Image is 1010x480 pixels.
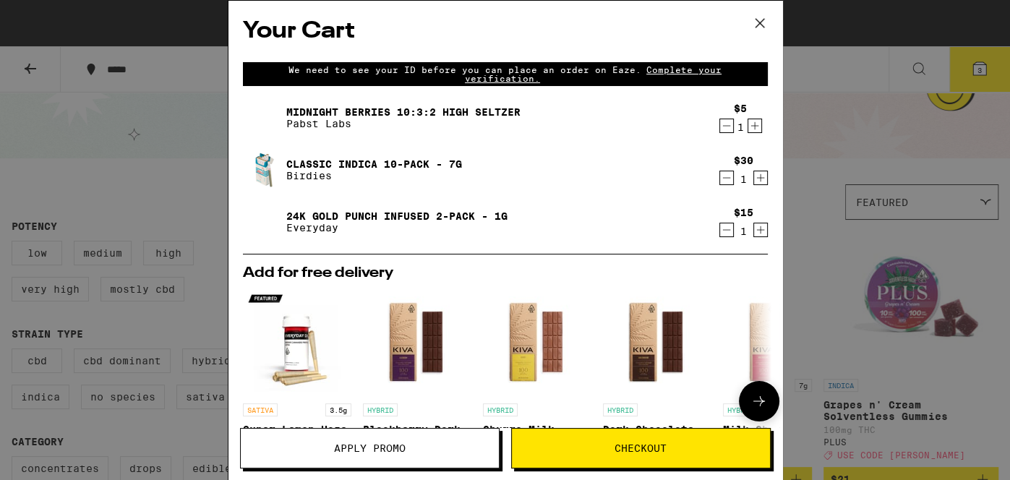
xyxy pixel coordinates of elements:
[483,424,591,447] p: Churro Milk Chocolate Bar
[603,288,711,396] img: Kiva Confections - Dark Chocolate Bar
[243,424,351,447] p: Super Lemon Haze 5-Pack - 3.5g
[286,170,462,181] p: Birdies
[734,155,753,166] div: $30
[465,65,722,83] span: Complete your verification.
[243,98,283,138] img: Midnight Berries 10:3:2 High Seltzer
[288,65,641,74] span: We need to see your ID before you can place an order on Eaze.
[286,158,462,170] a: Classic Indica 10-Pack - 7g
[603,424,711,447] p: Dark Chocolate Bar
[286,106,521,118] a: Midnight Berries 10:3:2 High Seltzer
[719,171,734,185] button: Decrement
[286,118,521,129] p: Pabst Labs
[615,443,667,453] span: Checkout
[734,226,753,237] div: 1
[243,266,768,280] h2: Add for free delivery
[511,428,771,468] button: Checkout
[363,424,471,447] p: Blackberry Dark Chocolate Bar
[286,210,508,222] a: 24k Gold Punch Infused 2-Pack - 1g
[243,150,283,190] img: Classic Indica 10-Pack - 7g
[603,403,638,416] p: HYBRID
[9,10,104,22] span: Hi. Need any help?
[325,403,351,416] p: 3.5g
[334,443,406,453] span: Apply Promo
[753,223,768,237] button: Increment
[243,288,351,396] img: Everyday - Super Lemon Haze 5-Pack - 3.5g
[734,103,747,114] div: $5
[734,121,747,133] div: 1
[363,403,398,416] p: HYBRID
[748,119,762,133] button: Increment
[363,288,471,396] img: Kiva Confections - Blackberry Dark Chocolate Bar
[734,173,753,185] div: 1
[719,223,734,237] button: Decrement
[753,171,768,185] button: Increment
[483,288,591,396] img: Kiva Confections - Churro Milk Chocolate Bar
[483,403,518,416] p: HYBRID
[723,424,831,447] p: Milk Chocolate Bar
[734,207,753,218] div: $15
[723,288,831,396] img: Kiva Confections - Milk Chocolate Bar
[723,403,758,416] p: HYBRID
[719,119,734,133] button: Decrement
[286,222,508,233] p: Everyday
[243,202,283,242] img: 24k Gold Punch Infused 2-Pack - 1g
[240,428,500,468] button: Apply Promo
[243,62,768,86] div: We need to see your ID before you can place an order on Eaze.Complete your verification.
[243,15,768,48] h2: Your Cart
